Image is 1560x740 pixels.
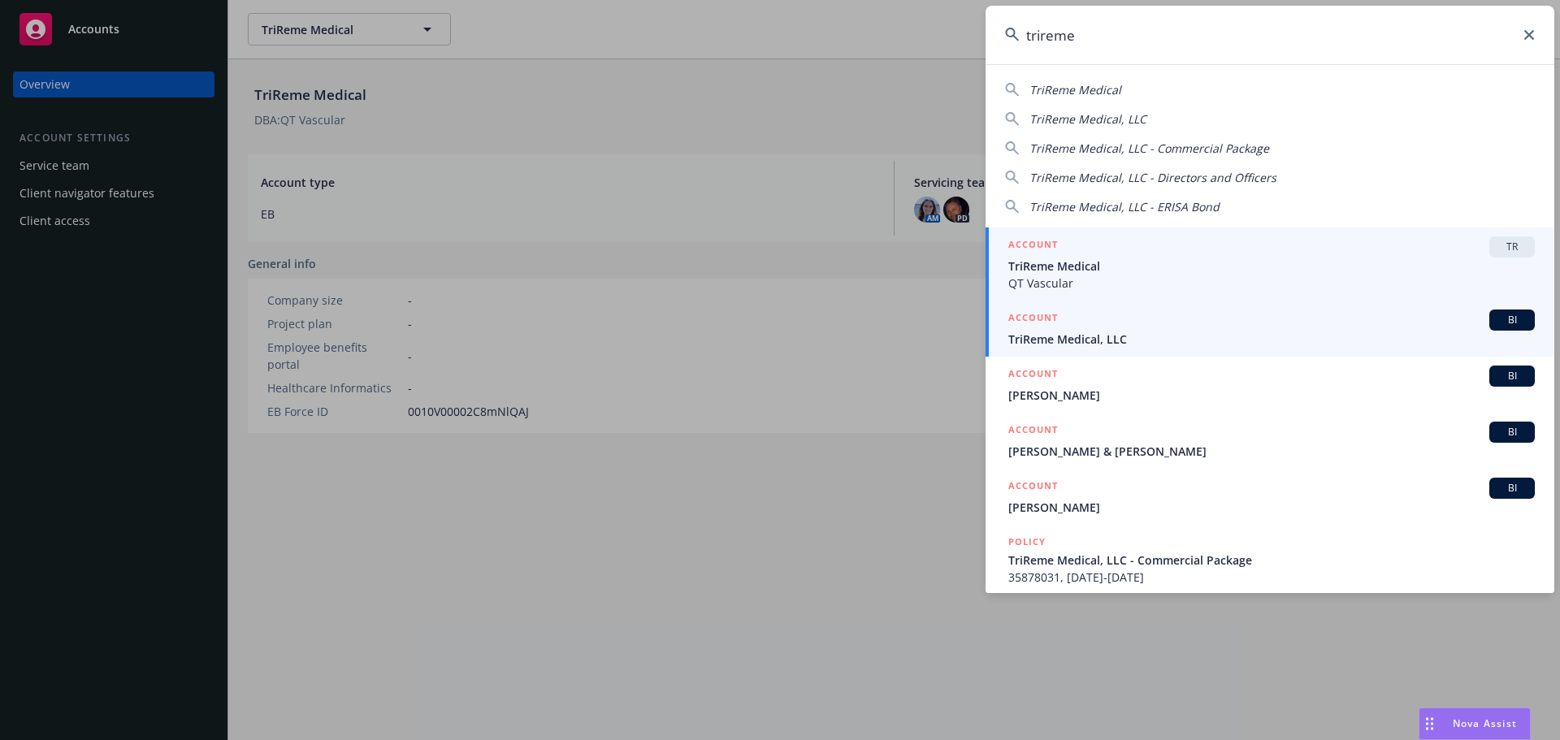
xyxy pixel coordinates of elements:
h5: POLICY [1008,534,1046,550]
a: ACCOUNTBITriReme Medical, LLC [986,301,1554,357]
span: [PERSON_NAME] [1008,387,1535,404]
span: TriReme Medical, LLC - ERISA Bond [1029,199,1220,214]
span: QT Vascular [1008,275,1535,292]
span: Nova Assist [1453,716,1517,730]
input: Search... [986,6,1554,64]
h5: ACCOUNT [1008,309,1058,329]
a: ACCOUNTBI[PERSON_NAME] [986,469,1554,525]
span: TriReme Medical, LLC - Directors and Officers [1029,170,1276,185]
a: ACCOUNTBI[PERSON_NAME] [986,357,1554,413]
span: [PERSON_NAME] [1008,499,1535,516]
span: TriReme Medical [1008,257,1535,275]
button: Nova Assist [1419,708,1531,740]
span: 35878031, [DATE]-[DATE] [1008,569,1535,586]
span: BI [1496,481,1528,495]
span: BI [1496,425,1528,439]
span: BI [1496,313,1528,327]
span: TriReme Medical, LLC - Commercial Package [1008,552,1535,569]
span: TriReme Medical [1029,82,1121,97]
h5: ACCOUNT [1008,478,1058,497]
a: POLICYTriReme Medical, LLC - Commercial Package35878031, [DATE]-[DATE] [986,525,1554,595]
h5: ACCOUNT [1008,422,1058,441]
span: TriReme Medical, LLC [1029,111,1146,127]
div: Drag to move [1419,708,1440,739]
span: TriReme Medical, LLC - Commercial Package [1029,141,1269,156]
a: ACCOUNTTRTriReme MedicalQT Vascular [986,227,1554,301]
a: ACCOUNTBI[PERSON_NAME] & [PERSON_NAME] [986,413,1554,469]
span: BI [1496,369,1528,383]
h5: ACCOUNT [1008,236,1058,256]
span: [PERSON_NAME] & [PERSON_NAME] [1008,443,1535,460]
h5: ACCOUNT [1008,366,1058,385]
span: TriReme Medical, LLC [1008,331,1535,348]
span: TR [1496,240,1528,254]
